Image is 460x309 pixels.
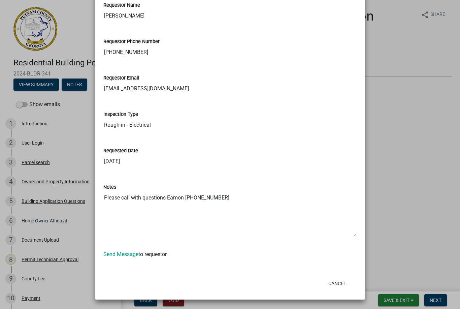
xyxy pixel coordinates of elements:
[103,149,138,153] label: Requested Date
[103,3,140,8] label: Requestor Name
[103,185,116,190] label: Notes
[323,277,352,289] button: Cancel
[103,251,138,257] a: Send Message
[103,191,357,237] textarea: Please call with questions Eamon [PHONE_NUMBER]
[103,112,138,117] label: Inspection Type
[103,39,160,44] label: Requestor Phone Number
[103,76,139,81] label: Requestor Email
